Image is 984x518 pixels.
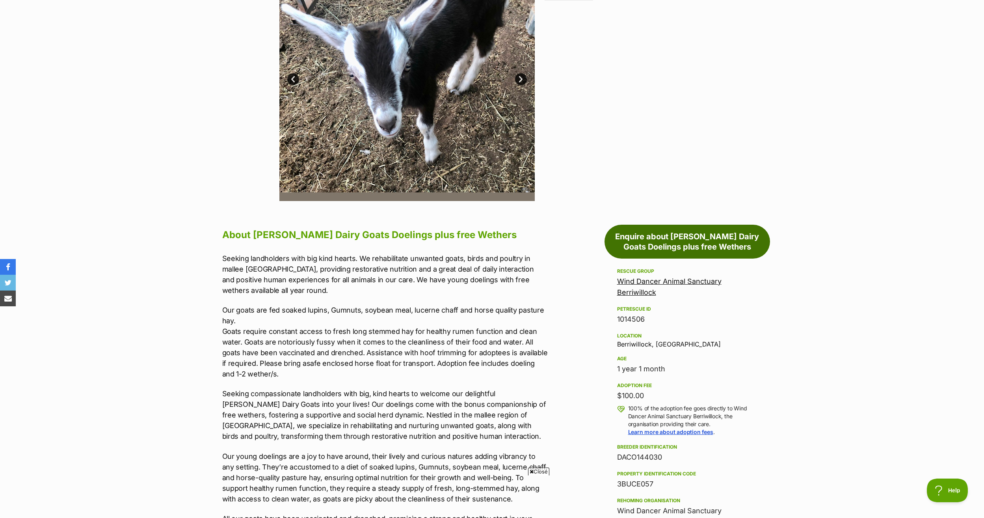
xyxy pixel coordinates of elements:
[222,226,548,244] h2: About [PERSON_NAME] Dairy Goats Doelings plus free Wethers
[617,277,722,296] a: Wind Dancer Animal Sanctuary Berriwillock
[349,479,636,514] iframe: Advertisement
[605,225,770,259] a: Enquire about [PERSON_NAME] Dairy Goats Doelings plus free Wethers
[617,331,757,348] div: Berriwillock, [GEOGRAPHIC_DATA]
[617,498,757,504] div: Rehoming organisation
[617,268,757,274] div: Rescue group
[287,73,299,85] a: Prev
[617,314,757,325] div: 1014506
[617,479,757,490] div: 3BUCE057
[222,253,548,296] p: Seeking landholders with big kind hearts. We rehabilitate unwanted goats, birds and poultry in ma...
[617,452,757,463] div: DACO144030
[927,479,968,502] iframe: Help Scout Beacon - Open
[515,73,527,85] a: Next
[617,382,757,389] div: Adoption fee
[222,388,548,442] p: Seeking compassionate landholders with big, kind hearts to welcome our delightful [PERSON_NAME] D...
[222,305,548,379] p: Our goats are fed soaked lupins, Gumnuts, soybean meal, lucerne chaff and horse quality pasture h...
[628,404,757,436] p: 100% of the adoption fee goes directly to Wind Dancer Animal Sanctuary Berriwillock, the organisa...
[617,444,757,450] div: Breeder identification
[617,356,757,362] div: Age
[617,471,757,477] div: Property Identification Code
[617,333,757,339] div: Location
[617,306,757,312] div: PetRescue ID
[528,468,549,475] span: Close
[222,451,548,504] p: Our young doelings are a joy to have around, their lively and curious natures adding vibrancy to ...
[628,429,713,435] a: Learn more about adoption fees
[617,505,757,516] div: Wind Dancer Animal Sanctuary
[617,363,757,375] div: 1 year 1 month
[617,390,757,401] div: $100.00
